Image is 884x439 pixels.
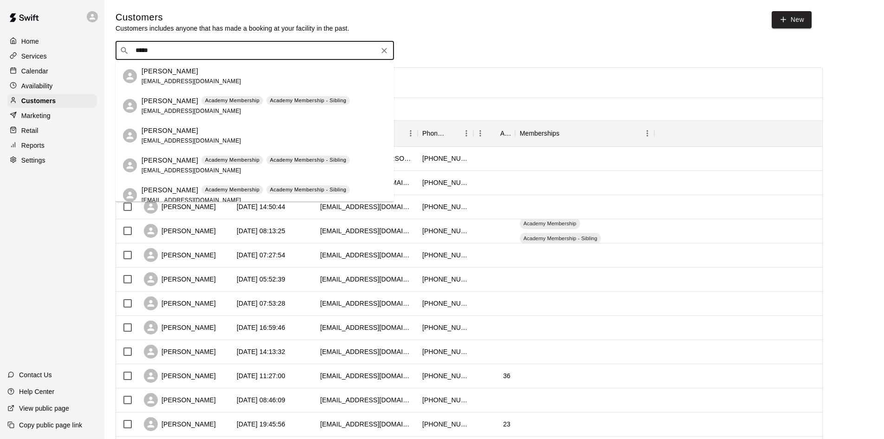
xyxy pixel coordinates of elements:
button: Sort [560,127,573,140]
span: Academy Membership [520,220,580,227]
div: 2025-09-05 08:13:25 [237,226,285,236]
div: Settings [7,153,97,167]
div: Availability [7,79,97,93]
div: 2025-09-03 08:46:09 [237,395,285,405]
span: [EMAIL_ADDRESS][DOMAIN_NAME] [142,78,241,85]
div: [PERSON_NAME] [144,393,216,407]
div: Stephen Egbert [123,69,137,83]
div: steveo.rino84@gmail.com [320,347,413,356]
span: [EMAIL_ADDRESS][DOMAIN_NAME] [142,167,241,174]
div: +18635293636 [422,275,469,284]
div: taylorocasio@hotmail.com [320,371,413,380]
p: View public page [19,404,69,413]
p: Academy Membership [205,97,259,105]
button: Menu [640,126,654,140]
div: acruhmann3@yahoo.com [320,299,413,308]
div: +18138465316 [422,250,469,260]
button: Sort [446,127,459,140]
p: Academy Membership [205,186,259,194]
p: Home [21,37,39,46]
div: [PERSON_NAME] [144,296,216,310]
div: 2025-09-02 19:45:56 [237,419,285,429]
p: Academy Membership [205,156,259,164]
button: Clear [378,44,391,57]
div: +18639445012 [422,395,469,405]
div: 2025-09-05 07:27:54 [237,250,285,260]
div: Jess Egbert [123,99,137,113]
div: Memberships [515,120,654,146]
p: Academy Membership - Sibling [270,156,347,164]
div: Academy Membership [520,218,580,229]
p: Reports [21,141,45,150]
div: Phone Number [418,120,473,146]
a: Home [7,34,97,48]
div: Academy Membership - Sibling [520,233,601,244]
button: Menu [473,126,487,140]
div: [PERSON_NAME] [144,272,216,286]
div: +18634500488 [422,347,469,356]
p: Academy Membership - Sibling [270,186,347,194]
div: eperezmolina@gmail.com [320,323,413,332]
p: [PERSON_NAME] [142,126,198,136]
div: Customers [7,94,97,108]
p: Retail [21,126,39,135]
div: Search customers by name or email [116,41,394,60]
a: Calendar [7,64,97,78]
a: Retail [7,124,97,138]
div: [PERSON_NAME] [144,369,216,383]
a: Reports [7,138,97,152]
div: [PERSON_NAME] [144,224,216,238]
div: +18633305373 [422,323,469,332]
button: Menu [459,126,473,140]
p: Availability [21,81,53,91]
p: Services [21,52,47,61]
p: Customers includes anyone that has made a booking at your facility in the past. [116,24,349,33]
p: [PERSON_NAME] [142,96,198,106]
div: 863eddieg@gmail.com [320,419,413,429]
div: dancewarfare@gmail.com [320,250,413,260]
div: +17739779938 [422,154,469,163]
div: Phone Number [422,120,446,146]
div: [PERSON_NAME] [144,248,216,262]
div: mbmckeeman@gmail.com [320,275,413,284]
button: Sort [487,127,500,140]
span: [EMAIL_ADDRESS][DOMAIN_NAME] [142,138,241,144]
h5: Customers [116,11,349,24]
p: Customers [21,96,56,105]
p: Settings [21,156,45,165]
span: [EMAIL_ADDRESS][DOMAIN_NAME] [142,197,241,203]
a: New [772,11,812,28]
div: 36 [503,371,510,380]
div: +18632458775 [422,202,469,211]
div: 2025-09-04 07:53:28 [237,299,285,308]
p: Academy Membership - Sibling [270,97,347,105]
p: [PERSON_NAME] [142,66,198,76]
div: lizhewitt8@gmail.com [320,395,413,405]
span: Academy Membership - Sibling [520,235,601,242]
div: yessyv1022@gmail.com [320,202,413,211]
p: Marketing [21,111,51,120]
div: +18139273077 [422,226,469,236]
p: Calendar [21,66,48,76]
div: Age [473,120,515,146]
div: Age [500,120,510,146]
span: [EMAIL_ADDRESS][DOMAIN_NAME] [142,108,241,114]
p: Copy public page link [19,420,82,430]
p: Contact Us [19,370,52,380]
div: Email [316,120,418,146]
p: [PERSON_NAME] [142,156,198,165]
div: +18133009400 [422,371,469,380]
a: Marketing [7,109,97,123]
div: Memberships [520,120,560,146]
div: +14079236963 [422,178,469,187]
div: Jane Egbert [123,158,137,172]
p: [PERSON_NAME] [142,185,198,195]
div: 2025-09-05 05:52:39 [237,275,285,284]
div: [PERSON_NAME] [144,200,216,214]
div: [PERSON_NAME] [144,321,216,334]
div: 2025-09-03 14:13:32 [237,347,285,356]
div: Tristan Egbert [123,188,137,202]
